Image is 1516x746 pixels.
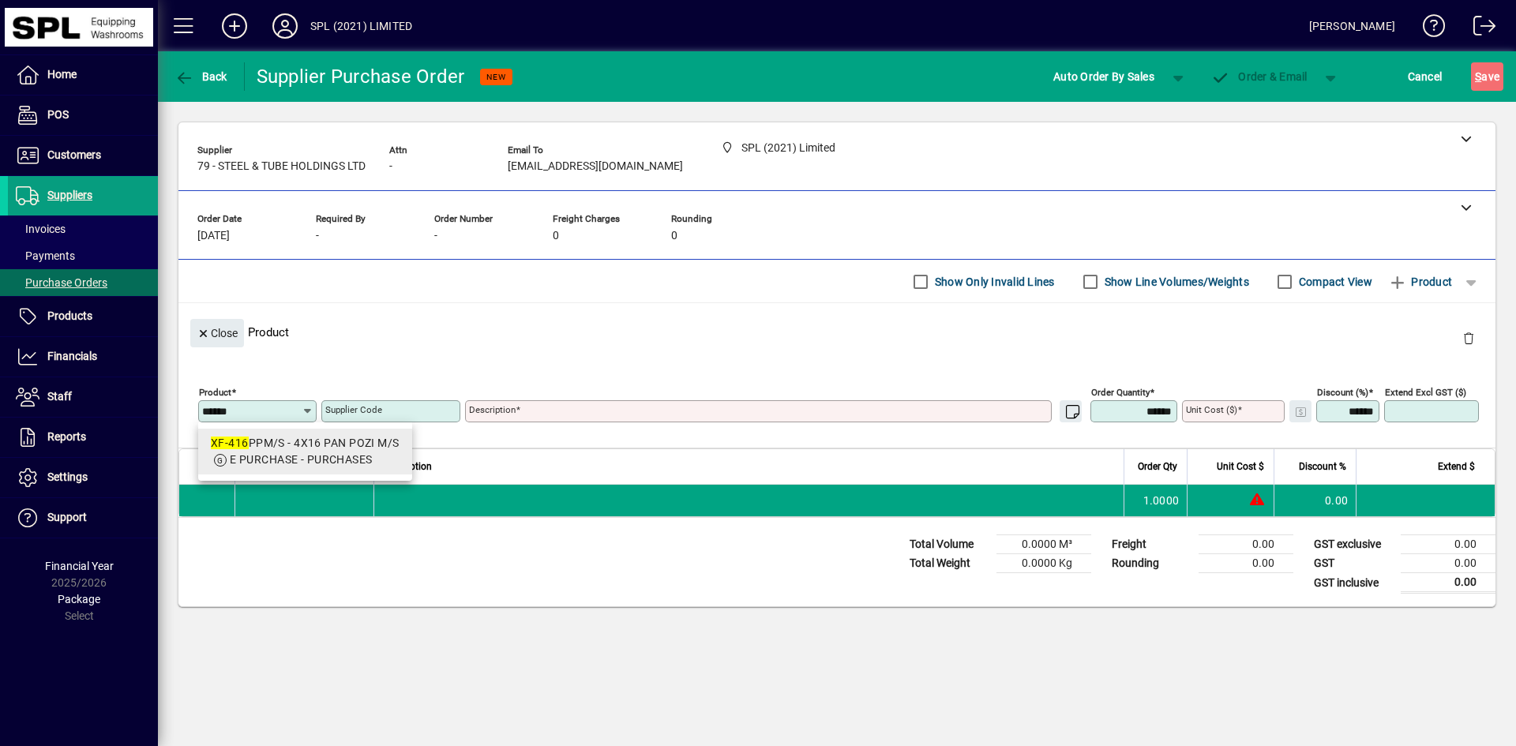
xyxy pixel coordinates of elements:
[671,230,677,242] span: 0
[1411,3,1446,54] a: Knowledge Base
[1211,70,1308,83] span: Order & Email
[996,535,1091,554] td: 0.0000 M³
[178,303,1495,361] div: Product
[1306,573,1401,593] td: GST inclusive
[8,297,158,336] a: Products
[47,430,86,443] span: Reports
[190,319,244,347] button: Close
[8,96,158,135] a: POS
[8,498,158,538] a: Support
[47,148,101,161] span: Customers
[1438,458,1475,475] span: Extend $
[1045,62,1162,91] button: Auto Order By Sales
[434,230,437,242] span: -
[1475,64,1499,89] span: ave
[1104,535,1199,554] td: Freight
[932,274,1055,290] label: Show Only Invalid Lines
[902,554,996,573] td: Total Weight
[47,390,72,403] span: Staff
[47,350,97,362] span: Financials
[1408,64,1443,89] span: Cancel
[8,242,158,269] a: Payments
[199,387,231,398] mat-label: Product
[508,160,683,173] span: [EMAIL_ADDRESS][DOMAIN_NAME]
[1309,13,1395,39] div: [PERSON_NAME]
[902,535,996,554] td: Total Volume
[1475,70,1481,83] span: S
[1462,3,1496,54] a: Logout
[16,249,75,262] span: Payments
[1199,535,1293,554] td: 0.00
[1404,62,1447,91] button: Cancel
[47,68,77,81] span: Home
[486,72,506,82] span: NEW
[8,55,158,95] a: Home
[158,62,245,91] app-page-header-button: Back
[1186,404,1237,415] mat-label: Unit Cost ($)
[45,560,114,572] span: Financial Year
[47,470,88,483] span: Settings
[1274,485,1356,516] td: 0.00
[171,62,231,91] button: Back
[186,325,248,339] app-page-header-button: Close
[1450,319,1488,357] button: Delete
[1401,535,1495,554] td: 0.00
[16,223,66,235] span: Invoices
[47,108,69,121] span: POS
[1385,387,1466,398] mat-label: Extend excl GST ($)
[8,458,158,497] a: Settings
[8,337,158,377] a: Financials
[310,13,412,39] div: SPL (2021) LIMITED
[389,160,392,173] span: -
[1401,554,1495,573] td: 0.00
[211,435,400,452] div: PPM/S - 4X16 PAN POZI M/S
[1306,535,1401,554] td: GST exclusive
[1199,554,1293,573] td: 0.00
[211,437,249,449] em: XF-416
[198,429,412,474] mat-option: XF-416PPM/S - 4X16 PAN POZI M/S
[47,511,87,523] span: Support
[174,70,227,83] span: Back
[197,321,238,347] span: Close
[47,309,92,322] span: Products
[197,230,230,242] span: [DATE]
[1124,485,1187,516] td: 1.0000
[8,216,158,242] a: Invoices
[1306,554,1401,573] td: GST
[1450,331,1488,345] app-page-header-button: Delete
[1091,387,1150,398] mat-label: Order Quantity
[1471,62,1503,91] button: Save
[8,377,158,417] a: Staff
[316,230,319,242] span: -
[58,593,100,605] span: Package
[996,554,1091,573] td: 0.0000 Kg
[1401,573,1495,593] td: 0.00
[1053,64,1154,89] span: Auto Order By Sales
[1101,274,1249,290] label: Show Line Volumes/Weights
[209,12,260,40] button: Add
[230,453,373,466] span: E PURCHASE - PURCHASES
[16,276,107,289] span: Purchase Orders
[8,418,158,457] a: Reports
[8,136,158,175] a: Customers
[553,230,559,242] span: 0
[257,64,465,89] div: Supplier Purchase Order
[1203,62,1315,91] button: Order & Email
[260,12,310,40] button: Profile
[1296,274,1372,290] label: Compact View
[1299,458,1346,475] span: Discount %
[1317,387,1368,398] mat-label: Discount (%)
[197,160,366,173] span: 79 - STEEL & TUBE HOLDINGS LTD
[1104,554,1199,573] td: Rounding
[8,269,158,296] a: Purchase Orders
[1138,458,1177,475] span: Order Qty
[47,189,92,201] span: Suppliers
[469,404,516,415] mat-label: Description
[1217,458,1264,475] span: Unit Cost $
[325,404,382,415] mat-label: Supplier Code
